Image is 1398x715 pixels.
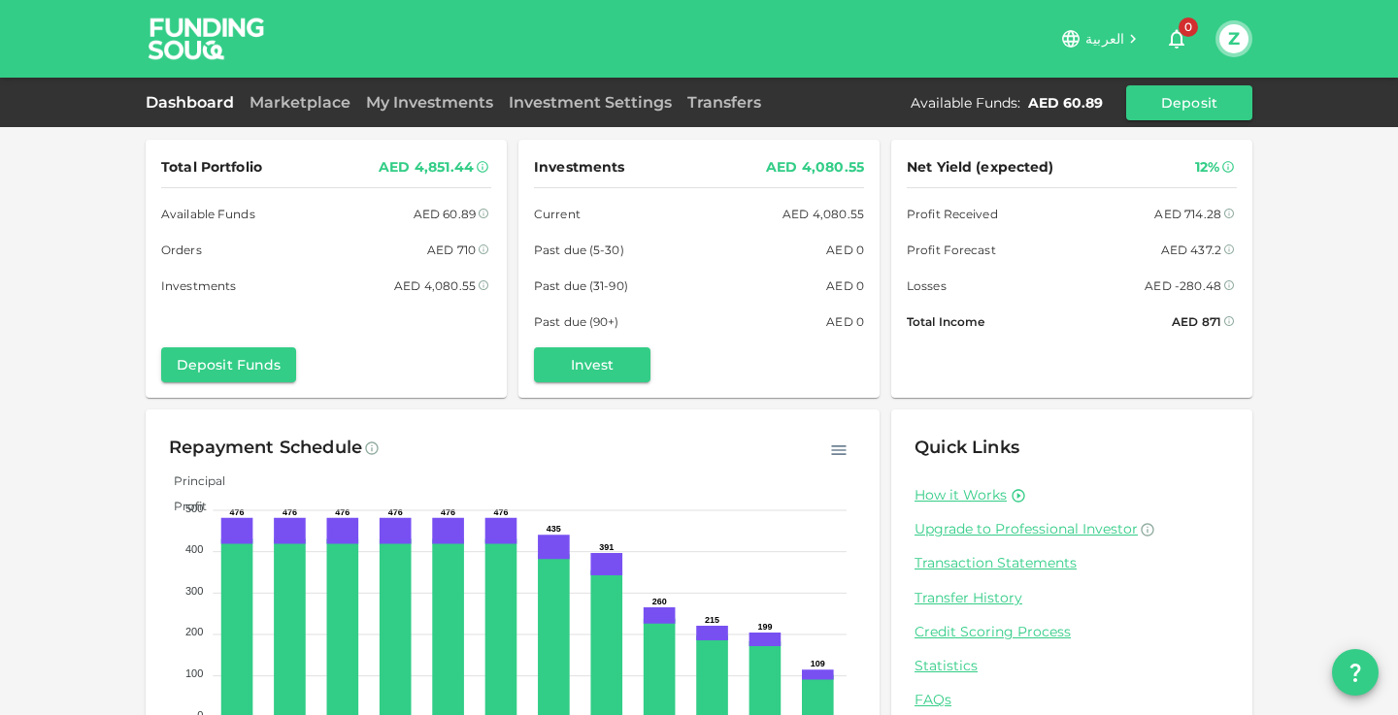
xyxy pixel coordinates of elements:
a: Marketplace [242,93,358,112]
a: Credit Scoring Process [915,623,1229,641]
button: Deposit Funds [161,347,296,382]
span: Orders [161,240,202,260]
tspan: 400 [185,543,203,555]
span: Principal [159,473,225,488]
a: How it Works [915,486,1007,504]
span: 0 [1179,17,1198,37]
span: Total Portfolio [161,155,262,179]
div: AED 0 [826,240,864,260]
span: Past due (31-90) [534,276,628,296]
div: AED 60.89 [414,204,476,224]
button: Invest [534,347,650,382]
a: FAQs [915,691,1229,709]
button: Deposit [1126,85,1252,120]
a: Investment Settings [501,93,680,112]
span: Total Income [907,311,984,332]
div: AED 4,080.55 [782,204,864,224]
div: AED 4,080.55 [394,276,476,296]
span: Upgrade to Professional Investor [915,520,1138,537]
a: Upgrade to Professional Investor [915,520,1229,538]
span: Available Funds [161,204,255,224]
div: AED 4,851.44 [379,155,474,179]
div: AED 710 [427,240,476,260]
span: Past due (5-30) [534,240,624,260]
button: Z [1219,24,1248,53]
span: Investments [161,276,236,296]
span: Current [534,204,581,224]
a: Transfer History [915,589,1229,607]
a: Transfers [680,93,769,112]
tspan: 100 [185,667,203,679]
div: AED 871 [1172,311,1221,332]
span: Profit Forecast [907,240,996,260]
div: AED 4,080.55 [766,155,864,179]
span: العربية [1085,30,1124,48]
span: Quick Links [915,437,1019,458]
a: My Investments [358,93,501,112]
span: Past due (90+) [534,311,619,332]
button: question [1332,649,1379,696]
span: Losses [907,276,947,296]
div: AED 437.2 [1161,240,1221,260]
div: AED -280.48 [1145,276,1221,296]
a: Transaction Statements [915,554,1229,572]
div: AED 0 [826,276,864,296]
div: AED 714.28 [1154,204,1221,224]
div: Repayment Schedule [169,433,362,464]
span: Profit [159,499,207,513]
span: Profit Received [907,204,998,224]
button: 0 [1157,19,1196,58]
div: Available Funds : [911,93,1020,113]
a: Statistics [915,657,1229,675]
tspan: 200 [185,626,203,637]
tspan: 500 [185,503,203,514]
tspan: 300 [185,585,203,597]
div: 12% [1195,155,1219,179]
a: Dashboard [146,93,242,112]
div: AED 60.89 [1028,93,1103,113]
span: Net Yield (expected) [907,155,1054,179]
div: AED 0 [826,311,864,332]
span: Investments [534,155,624,179]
